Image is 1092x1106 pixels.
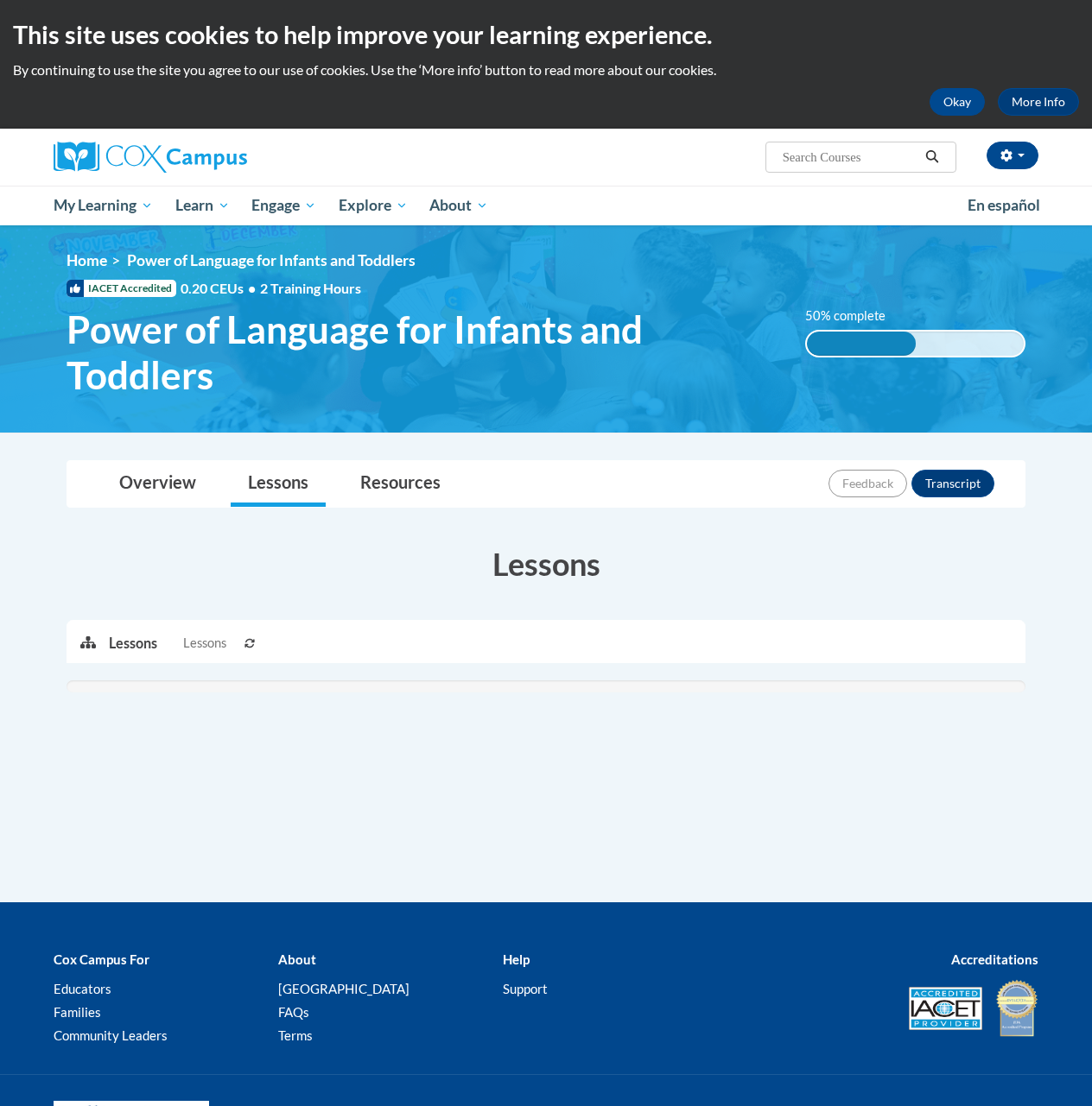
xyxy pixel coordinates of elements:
[781,147,919,167] input: Search Courses
[968,196,1040,214] span: En español
[42,186,164,225] a: My Learning
[248,280,256,296] span: •
[278,1004,309,1020] a: FAQs
[429,195,488,216] span: About
[998,88,1079,116] a: More Info
[919,147,945,167] button: Search
[251,195,316,216] span: Engage
[987,142,1038,169] button: Account Settings
[503,981,548,996] a: Support
[54,1027,168,1043] a: Community Leaders
[339,195,408,216] span: Explore
[127,251,416,269] span: Power of Language for Infants and Toddlers
[13,60,1079,79] p: By continuing to use the site you agree to our use of cookies. Use the ‘More info’ button to read...
[240,186,327,225] a: Engage
[67,542,1025,585] h3: Lessons
[278,1027,313,1043] a: Terms
[807,332,916,356] div: 50% complete
[164,186,241,225] a: Learn
[41,186,1051,225] div: Main menu
[54,195,153,216] span: My Learning
[327,186,419,225] a: Explore
[951,951,1038,967] b: Accreditations
[181,279,260,298] span: 0.20 CEUs
[54,142,365,173] a: Cox Campus
[995,978,1038,1039] img: IDA® Accredited
[343,461,458,507] a: Resources
[54,951,149,967] b: Cox Campus For
[956,187,1051,224] a: En español
[419,186,500,225] a: About
[260,280,361,296] span: 2 Training Hours
[67,307,779,398] span: Power of Language for Infants and Toddlers
[278,951,316,967] b: About
[54,142,247,173] img: Cox Campus
[109,634,157,653] p: Lessons
[13,17,1079,52] h2: This site uses cookies to help improve your learning experience.
[183,634,226,653] span: Lessons
[67,251,107,269] a: Home
[503,951,530,967] b: Help
[102,461,213,507] a: Overview
[911,470,994,497] button: Transcript
[909,987,982,1030] img: Accredited IACET® Provider
[930,88,985,116] button: Okay
[67,280,176,297] span: IACET Accredited
[805,307,905,325] label: 50% complete
[175,195,230,216] span: Learn
[231,461,326,507] a: Lessons
[278,981,409,996] a: [GEOGRAPHIC_DATA]
[54,981,111,996] a: Educators
[54,1004,101,1020] a: Families
[829,470,907,497] button: Feedback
